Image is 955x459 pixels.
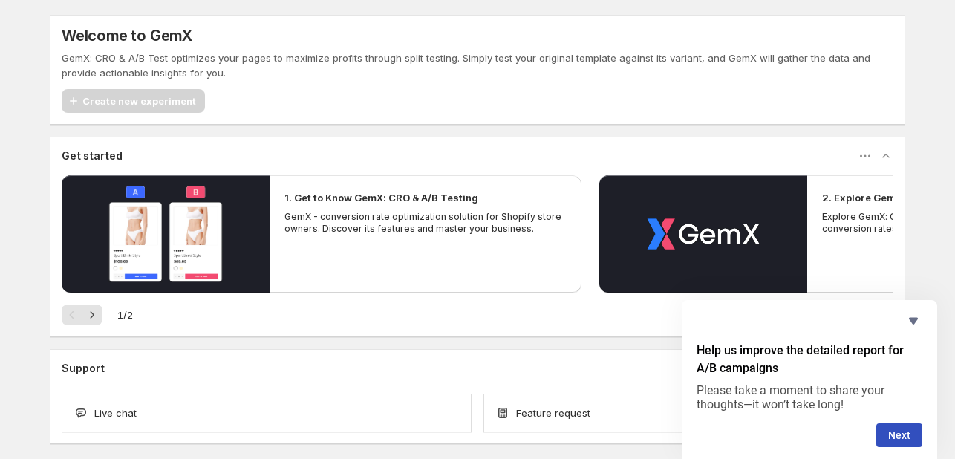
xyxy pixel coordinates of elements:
button: Play video [62,175,270,293]
button: Next question [876,423,922,447]
h2: Help us improve the detailed report for A/B campaigns [697,342,922,377]
span: Feature request [516,406,590,420]
p: GemX: CRO & A/B Test optimizes your pages to maximize profits through split testing. Simply test ... [62,51,893,80]
button: Play video [599,175,807,293]
span: Live chat [94,406,137,420]
button: Hide survey [905,312,922,330]
nav: Pagination [62,305,102,325]
h3: Support [62,361,105,376]
div: Help us improve the detailed report for A/B campaigns [697,312,922,447]
span: 1 / 2 [117,307,133,322]
p: Please take a moment to share your thoughts—it won’t take long! [697,383,922,411]
h3: Get started [62,149,123,163]
h2: 1. Get to Know GemX: CRO & A/B Testing [284,190,478,205]
p: GemX - conversion rate optimization solution for Shopify store owners. Discover its features and ... [284,211,567,235]
button: Next [82,305,102,325]
h5: Welcome to GemX [62,27,192,45]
